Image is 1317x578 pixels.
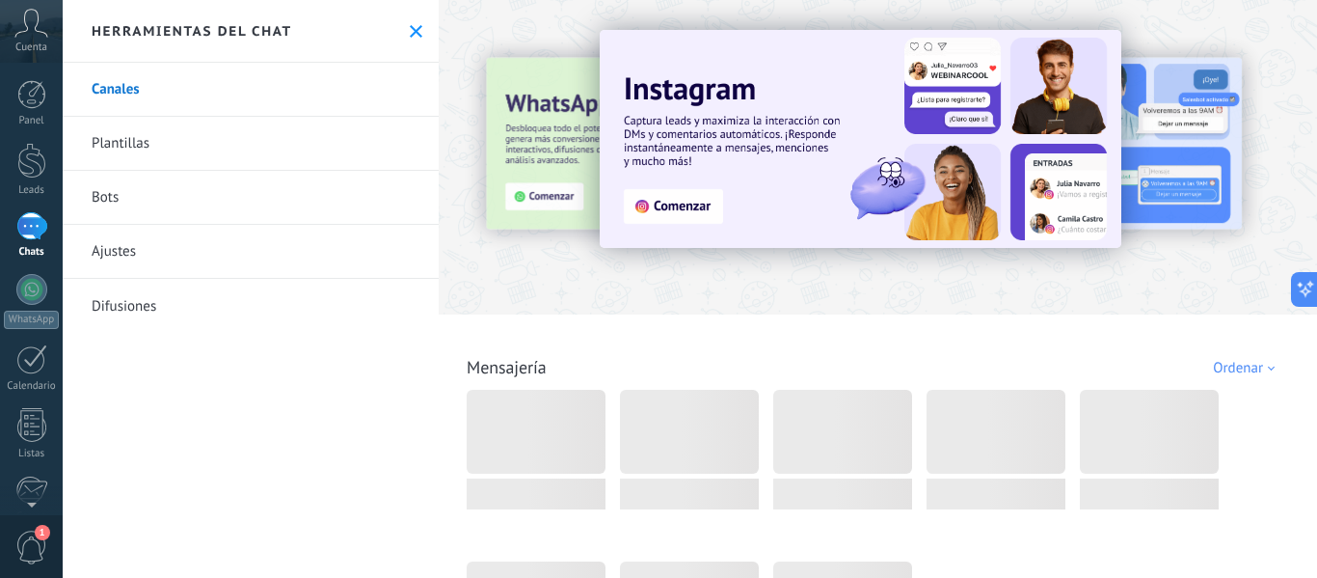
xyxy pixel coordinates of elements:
[63,279,439,333] a: Difusiones
[4,380,60,393] div: Calendario
[4,115,60,127] div: Panel
[63,63,439,117] a: Canales
[63,171,439,225] a: Bots
[4,311,59,329] div: WhatsApp
[4,184,60,197] div: Leads
[35,525,50,540] span: 1
[63,117,439,171] a: Plantillas
[1213,359,1281,377] div: Ordenar
[15,41,47,54] span: Cuenta
[4,448,60,460] div: Listas
[92,22,292,40] h2: Herramientas del chat
[4,246,60,259] div: Chats
[600,30,1121,248] img: Slide 1
[63,225,439,279] a: Ajustes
